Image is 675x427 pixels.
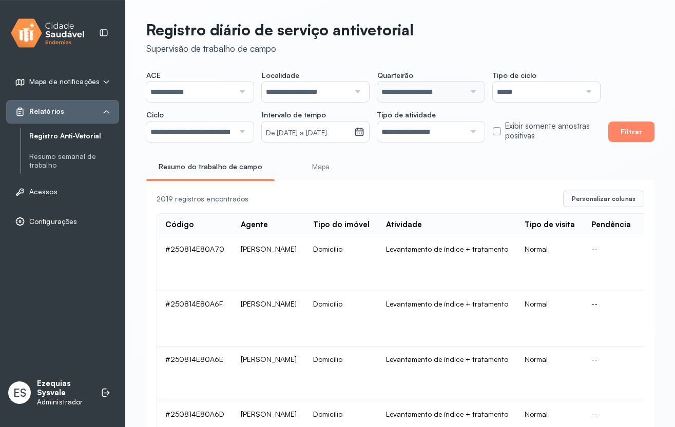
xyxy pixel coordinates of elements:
a: Configurações [15,216,110,227]
td: -- [583,291,639,346]
div: Supervisão de trabalho de campo [146,43,414,54]
div: Pendência [591,220,631,230]
img: logo.svg [11,16,85,50]
td: -- [583,347,639,401]
div: Tipo de visita [525,220,575,230]
td: #250814E80A6E [157,347,233,401]
a: Resumo do trabalho de campo [146,158,275,175]
span: Configurações [29,217,77,226]
td: Domicílio [305,236,378,291]
a: Registro Anti-Vetorial [29,130,119,143]
span: Personalizar colunas [572,195,635,203]
td: Domicílio [305,291,378,346]
td: [PERSON_NAME] [233,291,305,346]
div: Código [165,220,194,230]
button: Personalizar colunas [563,191,644,207]
td: Levantamento de índice + tratamento [378,236,516,291]
p: Ezequias Sysvale [37,379,90,398]
a: Resumo semanal de trabalho [29,150,119,172]
td: -- [583,236,639,291]
td: [PERSON_NAME] [233,236,305,291]
td: Normal [516,236,583,291]
a: Resumo semanal de trabalho [29,152,119,170]
span: Quarteirão [377,71,413,80]
small: De [DATE] a [DATE] [266,128,350,138]
p: Registro diário de serviço antivetorial [146,21,414,39]
span: ACE [146,71,161,80]
span: Tipo de ciclo [493,71,536,80]
div: Atividade [386,220,422,230]
td: #250814E80A70 [157,236,233,291]
span: Tipo de atividade [377,110,436,119]
span: Mapa de notificações [29,77,100,86]
a: Mapa [283,158,359,175]
button: Filtrar [608,121,654,142]
p: Administrador [37,398,90,406]
a: Acessos [15,187,110,197]
span: Ciclo [146,110,164,119]
td: Domicílio [305,347,378,401]
td: Levantamento de índice + tratamento [378,291,516,346]
div: Tipo do imóvel [313,220,370,230]
label: Exibir somente amostras positivas [505,121,600,141]
td: Levantamento de índice + tratamento [378,347,516,401]
span: Acessos [29,188,57,196]
span: Localidade [262,71,299,80]
div: 2019 registros encontrados [157,195,555,204]
td: Normal [516,347,583,401]
span: Intervalo de tempo [262,110,326,119]
span: Relatórios [29,107,64,116]
div: Agente [241,220,268,230]
td: #250814E80A6F [157,291,233,346]
span: ES [13,386,26,399]
td: Normal [516,291,583,346]
a: Registro Anti-Vetorial [29,132,119,140]
td: [PERSON_NAME] [233,347,305,401]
